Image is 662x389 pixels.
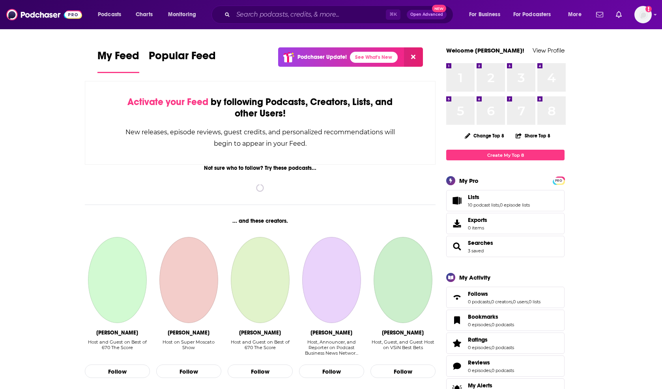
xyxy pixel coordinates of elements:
span: , [499,202,500,208]
span: For Podcasters [513,9,551,20]
span: Ratings [468,336,488,343]
span: 0 items [468,225,487,231]
button: Follow [370,365,436,378]
a: Searches [468,239,493,246]
a: 0 lists [529,299,540,304]
a: Show notifications dropdown [593,8,606,21]
div: by following Podcasts, Creators, Lists, and other Users! [125,96,396,119]
button: Open AdvancedNew [407,10,447,19]
a: David Haugh [231,237,289,323]
button: open menu [92,8,131,21]
button: open menu [563,8,591,21]
div: Search podcasts, credits, & more... [219,6,461,24]
div: Mike Mulligan [96,329,138,336]
a: See What's New [350,52,398,63]
span: ⌘ K [386,9,400,20]
input: Search podcasts, credits, & more... [233,8,386,21]
span: More [568,9,582,20]
p: Podchaser Update! [297,54,347,60]
div: Host, Announcer, and Reporter on Podcast Business News Networ… [299,339,364,356]
a: Bookmarks [449,315,465,326]
span: Reviews [446,355,565,377]
a: Show notifications dropdown [613,8,625,21]
div: New releases, episode reviews, guest credits, and personalized recommendations will begin to appe... [125,126,396,149]
a: 0 episodes [468,345,491,350]
div: Host on Super Moscato Show [156,339,221,356]
a: 0 podcasts [492,368,514,373]
a: 0 episodes [468,368,491,373]
span: My Alerts [468,382,492,389]
div: ... and these creators. [85,218,436,224]
button: Follow [156,365,221,378]
div: Host and Guest on Best of 670 The Score [228,339,293,356]
span: Activate your Feed [127,96,208,108]
div: Vincent Moscato [168,329,209,336]
a: Follows [449,292,465,303]
div: Wes Reynolds [382,329,424,336]
span: , [512,299,513,304]
span: Bookmarks [468,313,498,320]
span: Monitoring [168,9,196,20]
a: 0 podcasts [468,299,490,304]
button: Share Top 8 [515,128,551,143]
div: Not sure who to follow? Try these podcasts... [85,165,436,171]
span: Exports [449,218,465,229]
span: Logged in as jbleiche [634,6,652,23]
img: User Profile [634,6,652,23]
a: 0 creators [491,299,512,304]
span: Follows [468,290,488,297]
span: Popular Feed [149,49,216,67]
div: Host and Guest on Best of 670 The Score [85,339,150,350]
svg: Add a profile image [645,6,652,12]
button: Show profile menu [634,6,652,23]
a: 3 saved [468,248,484,254]
a: Exports [446,213,565,234]
span: , [491,322,492,327]
a: Ratings [449,338,465,349]
span: , [490,299,491,304]
a: Follows [468,290,540,297]
button: Change Top 8 [460,131,509,141]
a: Steve Harper [302,237,361,323]
a: Vincent Moscato [159,237,218,323]
span: Lists [468,194,479,201]
div: Host on Super Moscato Show [156,339,221,350]
button: Follow [228,365,293,378]
a: Welcome [PERSON_NAME]! [446,47,524,54]
span: , [528,299,529,304]
span: My Feed [97,49,139,67]
button: Follow [299,365,364,378]
a: 0 podcasts [492,345,514,350]
a: 0 podcasts [492,322,514,327]
img: Podchaser - Follow, Share and Rate Podcasts [6,7,82,22]
div: Host, Announcer, and Reporter on Podcast Business News Networ… [299,339,364,356]
span: PRO [554,178,563,184]
button: Follow [85,365,150,378]
a: Mike Mulligan [88,237,146,323]
button: open menu [163,8,206,21]
a: Charts [131,8,157,21]
div: My Pro [459,177,479,184]
a: Lists [449,195,465,206]
a: 10 podcast lists [468,202,499,208]
div: David Haugh [239,329,281,336]
a: 0 episode lists [500,202,530,208]
a: Create My Top 8 [446,150,565,160]
span: Exports [468,216,487,224]
span: Searches [446,236,565,257]
a: View Profile [533,47,565,54]
span: , [491,345,492,350]
a: My Feed [97,49,139,73]
div: Steve Harper [310,329,352,336]
span: Follows [446,287,565,308]
a: 0 episodes [468,322,491,327]
span: Reviews [468,359,490,366]
a: 0 users [513,299,528,304]
a: Searches [449,241,465,252]
span: , [491,368,492,373]
a: Bookmarks [468,313,514,320]
div: My Activity [459,274,490,281]
a: Popular Feed [149,49,216,73]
